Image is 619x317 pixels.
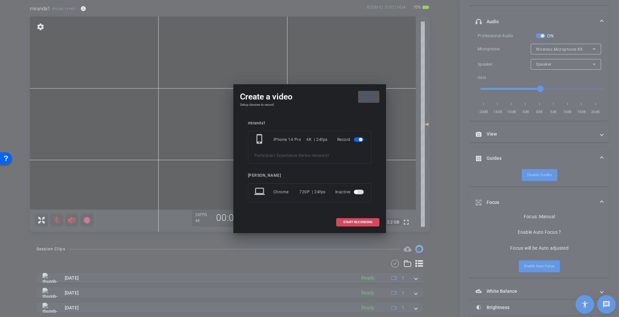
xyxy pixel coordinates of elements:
mat-icon: laptop [254,186,266,198]
span: - [310,153,312,158]
h4: Setup devices to record [240,103,379,107]
span: Participant Experience Series [254,153,310,158]
div: Record [337,134,365,146]
mat-icon: close [363,93,371,101]
button: START RECORDING [336,218,379,226]
span: START RECORDING [343,221,372,224]
div: 4K | 24fps [306,134,328,146]
div: Chrome [273,186,300,198]
div: 720P | 24fps [299,186,326,198]
div: miranda1 [248,121,371,126]
div: Create a video [240,91,379,103]
mat-icon: phone_iphone [254,134,266,146]
div: iPhone 14 Pro [273,134,307,146]
div: Inactive [335,186,365,198]
span: miranda1 [312,153,330,158]
div: [PERSON_NAME] [248,173,371,178]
